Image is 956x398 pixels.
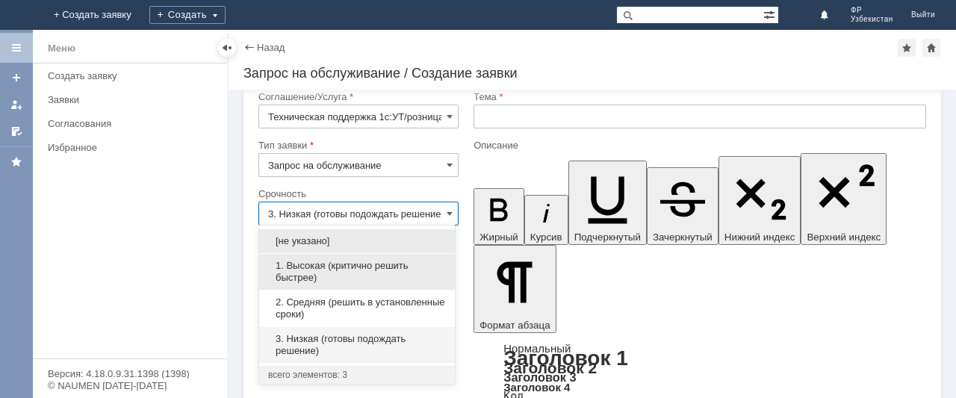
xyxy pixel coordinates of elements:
div: всего элементов: 3 [268,369,446,381]
div: Описание [474,140,923,150]
button: Формат абзаца [474,245,556,333]
span: [не указано] [268,235,446,247]
a: Заголовок 1 [503,346,628,370]
span: 1. Высокая (критично решить быстрее) [268,260,446,284]
a: Мои заявки [4,93,28,116]
span: Верхний индекс [807,231,881,243]
span: Зачеркнутый [653,231,713,243]
div: Согласования [48,118,218,129]
button: Подчеркнутый [568,161,647,245]
div: Версия: 4.18.0.9.31.1398 (1398) [48,369,212,379]
div: Заявки [48,94,218,105]
span: 2. Средняя (решить в установленные сроки) [268,296,446,320]
div: © NAUMEN [DATE]-[DATE] [48,381,212,391]
div: Срочность [258,189,456,199]
span: Узбекистан [851,15,893,24]
div: Соглашение/Услуга [258,92,456,102]
div: Тема [474,92,923,102]
a: Заголовок 3 [503,370,576,384]
a: Заявки [42,88,224,111]
button: Нижний индекс [718,156,801,245]
div: Избранное [48,142,202,153]
a: Согласования [42,112,224,135]
span: Нижний индекс [724,231,795,243]
button: Верхний индекс [801,153,887,245]
a: Назад [257,42,285,53]
span: Расширенный поиск [763,7,778,21]
span: ФР [851,6,893,15]
a: Нормальный [503,342,571,355]
button: Жирный [474,188,524,245]
a: Мои согласования [4,119,28,143]
button: Зачеркнутый [647,167,718,245]
div: Запрос на обслуживание / Создание заявки [243,66,941,81]
a: Заголовок 2 [503,359,597,376]
a: Заголовок 4 [503,381,570,394]
button: Курсив [524,195,568,245]
div: Тип заявки [258,140,456,150]
a: Создать заявку [42,64,224,87]
span: Подчеркнутый [574,231,641,243]
span: Формат абзаца [479,320,550,331]
div: Создать [149,6,226,24]
span: Курсив [530,231,562,243]
div: Создать заявку [48,70,218,81]
div: Меню [48,40,75,57]
span: 3. Низкая (готовы подождать решение) [268,333,446,357]
div: Добавить в избранное [898,39,916,57]
div: Скрыть меню [218,39,236,57]
a: Создать заявку [4,66,28,90]
div: Сделать домашней страницей [922,39,940,57]
span: Жирный [479,231,518,243]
